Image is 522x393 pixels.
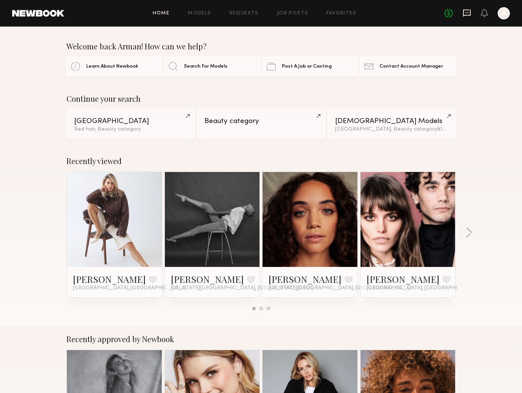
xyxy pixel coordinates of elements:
a: Job Posts [277,11,308,16]
a: Favorites [326,11,356,16]
div: Continue your search [66,94,456,103]
div: [DEMOGRAPHIC_DATA] Models [335,118,448,125]
span: [GEOGRAPHIC_DATA], [GEOGRAPHIC_DATA] [367,285,480,291]
a: [PERSON_NAME] [73,273,146,285]
span: & 1 other filter [437,127,470,132]
a: A [498,7,510,19]
a: [DEMOGRAPHIC_DATA] Models[GEOGRAPHIC_DATA], Beauty category&1other filter [327,109,456,138]
span: Search For Models [184,64,228,69]
div: Recently viewed [66,156,456,166]
div: Beauty category [204,118,317,125]
a: Models [188,11,211,16]
span: Learn About Newbook [86,64,138,69]
a: [PERSON_NAME] [269,273,342,285]
a: Learn About Newbook [66,57,162,76]
span: [US_STATE][GEOGRAPHIC_DATA], [GEOGRAPHIC_DATA] [171,285,313,291]
a: [GEOGRAPHIC_DATA]Red hair, Beauty category [66,109,195,138]
span: [GEOGRAPHIC_DATA], [GEOGRAPHIC_DATA] [73,285,186,291]
div: Recently approved by Newbook [66,335,456,344]
div: [GEOGRAPHIC_DATA], Beauty category [335,127,448,132]
div: Welcome back Arman! How can we help? [66,42,456,51]
span: [US_STATE][GEOGRAPHIC_DATA], [GEOGRAPHIC_DATA] [269,285,411,291]
a: [PERSON_NAME] [367,273,440,285]
a: Home [153,11,170,16]
a: Requests [229,11,259,16]
div: [GEOGRAPHIC_DATA] [74,118,187,125]
span: Contact Account Manager [380,64,443,69]
a: Beauty category [197,109,325,138]
a: Post A Job or Casting [262,57,358,76]
span: Post A Job or Casting [282,64,332,69]
div: Red hair, Beauty category [74,127,187,132]
a: Contact Account Manager [360,57,456,76]
a: [PERSON_NAME] [171,273,244,285]
a: Search For Models [164,57,260,76]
